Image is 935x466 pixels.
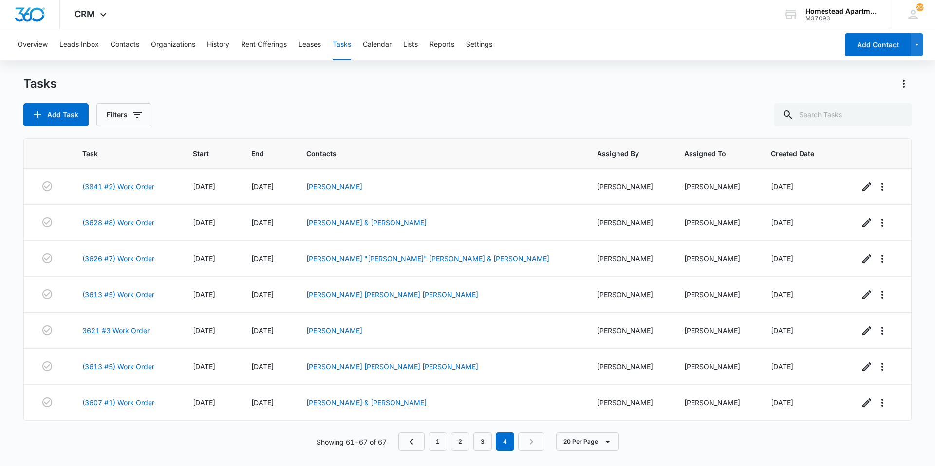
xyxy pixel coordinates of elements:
span: [DATE] [193,254,215,263]
a: (3841 #2) Work Order [82,181,154,192]
span: [DATE] [771,362,793,371]
button: Contacts [111,29,139,60]
a: [PERSON_NAME] & [PERSON_NAME] [306,398,427,407]
nav: Pagination [398,432,544,451]
a: (3613 #5) Work Order [82,289,154,300]
button: Calendar [363,29,392,60]
div: [PERSON_NAME] [597,181,660,192]
p: Showing 61-67 of 67 [317,437,387,447]
span: Task [82,148,155,159]
button: Rent Offerings [241,29,287,60]
a: [PERSON_NAME] [PERSON_NAME] [PERSON_NAME] [306,362,478,371]
a: [PERSON_NAME] [PERSON_NAME] [PERSON_NAME] [306,290,478,299]
a: [PERSON_NAME] [306,182,362,191]
span: End [251,148,269,159]
span: 205 [916,3,924,11]
button: Filters [96,103,151,126]
span: [DATE] [193,398,215,407]
div: [PERSON_NAME] [597,325,660,336]
button: Reports [430,29,454,60]
div: [PERSON_NAME] [684,325,748,336]
div: [PERSON_NAME] [684,181,748,192]
a: (3626 #7) Work Order [82,253,154,264]
span: [DATE] [251,218,274,227]
div: notifications count [916,3,924,11]
div: [PERSON_NAME] [597,289,660,300]
h1: Tasks [23,76,56,91]
em: 4 [496,432,514,451]
span: [DATE] [771,326,793,335]
span: [DATE] [771,398,793,407]
span: [DATE] [771,254,793,263]
span: [DATE] [251,290,274,299]
a: Page 1 [429,432,447,451]
a: (3607 #1) Work Order [82,397,154,408]
a: Page 2 [451,432,469,451]
button: Actions [896,76,912,91]
a: Previous Page [398,432,425,451]
span: CRM [75,9,95,19]
a: [PERSON_NAME] [306,326,362,335]
span: [DATE] [251,362,274,371]
button: Leases [299,29,321,60]
button: 20 Per Page [556,432,619,451]
span: [DATE] [193,362,215,371]
a: (3613 #5) Work Order [82,361,154,372]
span: [DATE] [193,182,215,191]
span: Start [193,148,214,159]
span: [DATE] [251,398,274,407]
span: [DATE] [771,182,793,191]
span: Created Date [771,148,822,159]
div: [PERSON_NAME] [597,397,660,408]
button: History [207,29,229,60]
div: [PERSON_NAME] [684,253,748,264]
span: [DATE] [193,218,215,227]
button: Settings [466,29,492,60]
span: Assigned By [597,148,646,159]
a: Page 3 [473,432,492,451]
button: Overview [18,29,48,60]
a: (3628 #8) Work Order [82,217,154,228]
a: 3621 #3 Work Order [82,325,150,336]
span: [DATE] [193,326,215,335]
span: [DATE] [251,182,274,191]
div: [PERSON_NAME] [597,361,660,372]
div: [PERSON_NAME] [684,361,748,372]
a: [PERSON_NAME] "[PERSON_NAME]" [PERSON_NAME] & [PERSON_NAME] [306,254,549,263]
button: Lists [403,29,418,60]
div: [PERSON_NAME] [684,397,748,408]
span: [DATE] [251,326,274,335]
input: Search Tasks [774,103,912,126]
div: account id [805,15,877,22]
div: account name [805,7,877,15]
span: [DATE] [771,290,793,299]
div: [PERSON_NAME] [684,217,748,228]
button: Tasks [333,29,351,60]
div: [PERSON_NAME] [597,217,660,228]
span: [DATE] [193,290,215,299]
button: Leads Inbox [59,29,99,60]
div: [PERSON_NAME] [684,289,748,300]
button: Add Contact [845,33,911,56]
button: Organizations [151,29,195,60]
span: [DATE] [771,218,793,227]
div: [PERSON_NAME] [597,253,660,264]
span: [DATE] [251,254,274,263]
a: [PERSON_NAME] & [PERSON_NAME] [306,218,427,227]
button: Add Task [23,103,89,126]
span: Contacts [306,148,560,159]
span: Assigned To [684,148,733,159]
